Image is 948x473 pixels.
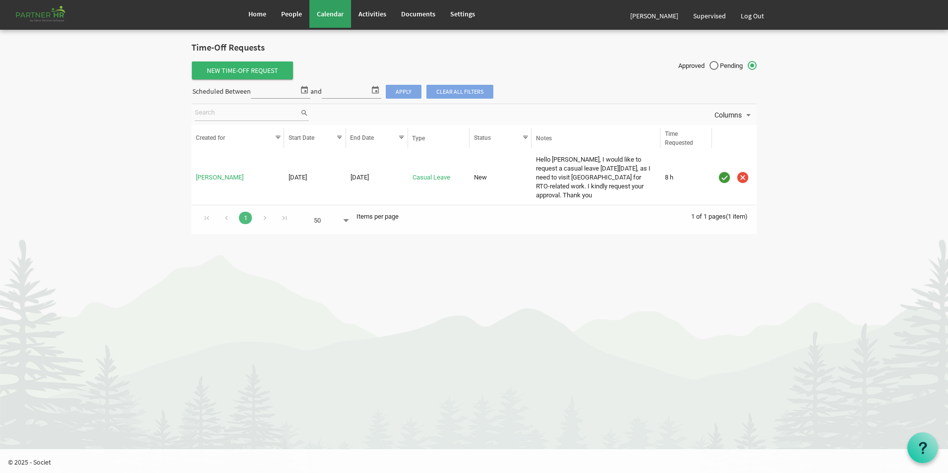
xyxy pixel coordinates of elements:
span: select [369,83,381,96]
td: 8 h is template cell column header Time Requested [660,154,712,202]
a: Goto Page 1 [239,212,252,224]
div: Cancel Time-Off Request [735,170,751,185]
td: Hello Ma'am, I would like to request a casual leave on Wednesday, 24th September, as I need to vi... [532,154,660,202]
span: Created for [196,134,225,141]
span: End Date [350,134,374,141]
span: Pending [720,61,757,70]
td: 9/24/2025 column header End Date [346,154,408,202]
td: 9/24/2025 column header Start Date [284,154,346,202]
td: Jasaswini Samanta is template cell column header Created for [191,154,284,202]
span: Settings [450,9,475,18]
span: Documents [401,9,435,18]
img: cancel.png [735,170,750,185]
span: Clear all filters [426,85,493,99]
span: 1 of 1 pages [691,213,726,220]
span: Items per page [356,213,399,220]
span: Apply [386,85,421,99]
td: is template cell column header [712,154,757,202]
a: Casual Leave [413,174,450,181]
a: [PERSON_NAME] [196,174,243,181]
div: Go to first page [200,210,214,224]
a: Log Out [733,2,771,30]
span: Columns [713,109,743,121]
span: select [298,83,310,96]
td: Casual Leave is template cell column header Type [408,154,470,202]
span: Calendar [317,9,344,18]
h2: Time-Off Requests [191,43,757,53]
span: Supervised [693,11,726,20]
div: Search [193,104,310,125]
div: Go to previous page [220,210,233,224]
div: Go to next page [258,210,272,224]
span: Approved [678,61,718,70]
div: Go to last page [278,210,291,224]
button: Columns [712,109,755,121]
span: Type [412,135,425,142]
span: (1 item) [726,213,748,220]
div: Columns [712,104,755,125]
span: Notes [536,135,552,142]
span: People [281,9,302,18]
td: New column header Status [470,154,532,202]
div: Scheduled Between and [191,83,494,101]
span: Activities [358,9,386,18]
span: New Time-Off Request [192,61,293,79]
div: 1 of 1 pages (1 item) [691,205,757,226]
span: Time Requested [665,130,693,146]
span: Home [248,9,266,18]
span: search [300,108,309,118]
span: Start Date [289,134,314,141]
a: Supervised [686,2,733,30]
p: © 2025 - Societ [8,457,948,467]
input: Search [195,106,300,120]
span: Status [474,134,491,141]
div: Approve Time-Off Request [716,170,732,185]
a: [PERSON_NAME] [623,2,686,30]
img: approve.png [717,170,732,185]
